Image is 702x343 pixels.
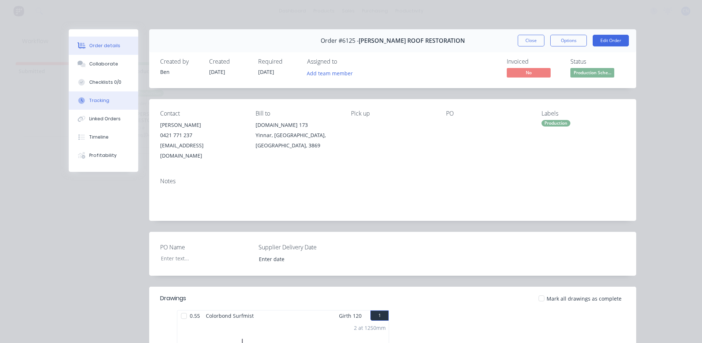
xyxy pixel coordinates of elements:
div: Required [258,58,298,65]
div: 2 at 1250mm [354,324,386,332]
button: Add team member [307,68,357,78]
span: Order #6125 - [321,37,359,44]
button: Edit Order [593,35,629,46]
button: Checklists 0/0 [69,73,138,91]
button: Close [518,35,544,46]
button: Options [550,35,587,46]
button: Linked Orders [69,110,138,128]
button: Tracking [69,91,138,110]
div: [PERSON_NAME] [160,120,244,130]
span: [PERSON_NAME] ROOF RESTORATION [359,37,465,44]
div: [DOMAIN_NAME] 173 [256,120,339,130]
div: Drawings [160,294,186,303]
span: [DATE] [258,68,274,75]
div: Ben [160,68,200,76]
div: Checklists 0/0 [89,79,121,86]
div: 0421 771 237 [160,130,244,140]
span: 0.55 [187,310,203,321]
span: Production Sche... [570,68,614,77]
button: Production Sche... [570,68,614,79]
div: Yinnar, [GEOGRAPHIC_DATA], [GEOGRAPHIC_DATA], 3869 [256,130,339,151]
label: Supplier Delivery Date [258,243,350,252]
div: Order details [89,42,120,49]
div: Invoiced [507,58,562,65]
div: Timeline [89,134,109,140]
div: Collaborate [89,61,118,67]
span: Colorbond Surfmist [203,310,257,321]
div: Created [209,58,249,65]
div: Tracking [89,97,109,104]
span: Mark all drawings as complete [547,295,622,302]
button: Order details [69,37,138,55]
span: Girth 120 [339,310,362,321]
div: Labels [541,110,625,117]
button: Timeline [69,128,138,146]
div: Notes [160,178,625,185]
div: Status [570,58,625,65]
div: Profitability [89,152,117,159]
button: Collaborate [69,55,138,73]
div: Created by [160,58,200,65]
button: Profitability [69,146,138,165]
button: 1 [370,310,389,321]
label: PO Name [160,243,252,252]
div: Linked Orders [89,116,121,122]
span: [DATE] [209,68,225,75]
div: Pick up [351,110,435,117]
input: Enter date [254,253,345,264]
div: PO [446,110,530,117]
span: No [507,68,551,77]
div: Contact [160,110,244,117]
div: Assigned to [307,58,380,65]
div: Production [541,120,570,127]
div: [PERSON_NAME]0421 771 237[EMAIL_ADDRESS][DOMAIN_NAME] [160,120,244,161]
div: [DOMAIN_NAME] 173Yinnar, [GEOGRAPHIC_DATA], [GEOGRAPHIC_DATA], 3869 [256,120,339,151]
button: Add team member [303,68,357,78]
div: Bill to [256,110,339,117]
div: [EMAIL_ADDRESS][DOMAIN_NAME] [160,140,244,161]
